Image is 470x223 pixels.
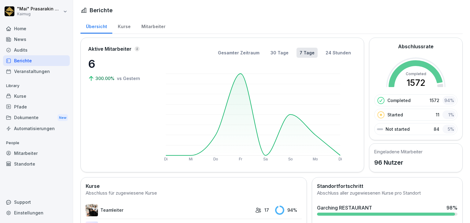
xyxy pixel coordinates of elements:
text: Mo [313,157,318,161]
p: People [3,138,70,148]
button: Gesamter Zeitraum [215,48,263,58]
p: 17 [264,207,269,213]
h2: Abschlussrate [398,43,434,50]
a: Berichte [3,55,70,66]
h1: Berichte [90,6,113,14]
div: 5 % [442,125,456,133]
p: Not started [386,126,410,132]
p: Kaimug [17,12,62,16]
p: Completed [387,97,411,104]
a: Garching RESTAURANT98% [315,202,460,218]
div: Abschluss für zugewiesene Kurse [86,190,302,197]
text: Fr [239,157,242,161]
div: Abschluss aller zugewiesenen Kurse pro Standort [317,190,457,197]
a: Kurse [3,91,70,101]
a: Veranstaltungen [3,66,70,77]
div: 94 % [442,96,456,105]
text: So [288,157,293,161]
a: Einstellungen [3,207,70,218]
text: Di [164,157,167,161]
a: Teamleiter [86,204,252,216]
a: Home [3,23,70,34]
h2: Kurse [86,182,302,190]
p: Started [387,112,403,118]
h2: Standortfortschritt [317,182,457,190]
text: Di [339,157,342,161]
div: New [58,114,68,121]
a: DokumenteNew [3,112,70,123]
a: Kurse [112,18,136,34]
a: Mitarbeiter [3,148,70,159]
p: 11 [436,112,439,118]
img: pytyph5pk76tu4q1kwztnixg.png [86,204,98,216]
p: 84 [434,126,439,132]
p: vs Gestern [117,75,140,82]
p: 96 Nutzer [374,158,423,167]
a: Übersicht [80,18,112,34]
a: Mitarbeiter [136,18,171,34]
div: Dokumente [3,112,70,123]
a: Pfade [3,101,70,112]
a: Audits [3,45,70,55]
a: Standorte [3,159,70,169]
p: 6 [88,56,149,72]
button: 30 Tage [267,48,292,58]
div: 98 % [446,204,457,211]
text: Do [213,157,218,161]
div: 1 % [442,110,456,119]
p: Aktive Mitarbeiter [88,45,132,53]
a: News [3,34,70,45]
text: Sa [263,157,268,161]
p: "Mai" Prasarakin Natechnanok [17,6,62,12]
p: Library [3,81,70,91]
button: 24 Stunden [323,48,354,58]
div: Garching RESTAURANT [317,204,372,211]
a: Automatisierungen [3,123,70,134]
text: Mi [189,157,193,161]
p: 1572 [430,97,439,104]
p: 300.00% [95,75,116,82]
h5: Eingeladene Mitarbeiter [374,148,423,155]
button: 7 Tage [297,48,318,58]
div: 94 % [275,206,301,215]
div: Support [3,197,70,207]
